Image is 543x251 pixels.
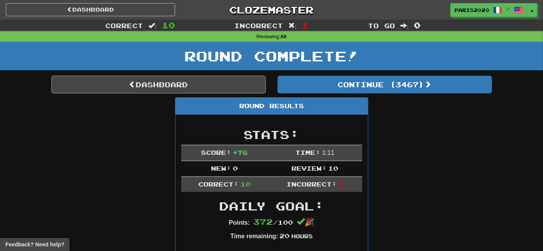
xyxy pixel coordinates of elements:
[230,233,278,239] strong: Time remaining:
[233,165,238,172] span: 0
[198,180,238,188] span: Correct:
[328,165,338,172] span: 10
[181,128,362,141] h2: Stats:
[302,20,309,30] span: 1
[51,76,266,93] a: Dashboard
[187,3,356,17] a: Clozemaster
[6,3,175,16] a: Dashboard
[229,219,250,226] strong: Points:
[322,149,334,156] span: 1 : 11
[5,241,64,248] span: Open feedback widget
[286,180,337,188] span: Incorrect:
[400,22,409,29] span: :
[277,76,492,93] button: Continue (3467)
[279,232,289,239] span: 20
[297,218,314,226] span: 🎉
[291,165,327,172] span: Review:
[162,20,175,30] span: 10
[253,219,293,226] span: / 100
[3,48,540,64] h1: Round Complete!
[175,98,368,115] div: Round Results
[201,149,231,156] span: Score:
[280,34,286,39] strong: All
[181,200,362,212] h2: Daily Goal:
[454,7,489,14] span: paris2020
[234,22,283,29] span: Incorrect
[450,3,528,17] a: paris2020 /
[105,22,143,29] span: Correct
[414,20,420,30] span: 0
[295,149,320,156] span: Time:
[148,22,157,29] span: :
[291,233,313,239] small: Hours
[338,180,343,188] span: 1
[253,217,273,226] span: 372
[233,149,248,156] span: + 76
[240,180,250,188] span: 10
[288,22,297,29] span: :
[506,6,510,12] span: /
[368,22,395,29] span: To go
[211,165,231,172] span: New:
